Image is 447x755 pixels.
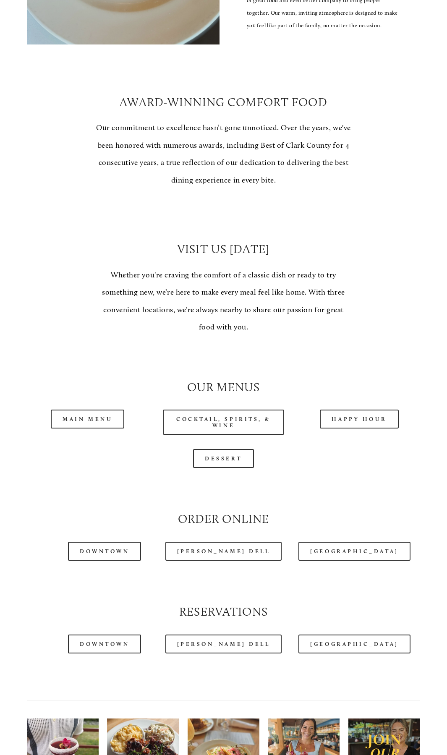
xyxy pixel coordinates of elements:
a: [PERSON_NAME] Dell [165,542,282,561]
h2: Visit Us [DATE] [95,241,352,258]
h2: Order Online [27,511,420,528]
p: Our commitment to excellence hasn’t gone unnoticed. Over the years, we've been honored with numer... [95,119,352,189]
a: [GEOGRAPHIC_DATA] [298,542,410,561]
h2: Award-Winning Comfort Food [95,94,352,111]
p: Whether you're craving the comfort of a classic dish or ready to try something new, we’re here to... [95,266,352,336]
a: Dessert [193,449,254,468]
a: [PERSON_NAME] Dell [165,635,282,653]
a: Happy Hour [320,410,399,428]
a: [GEOGRAPHIC_DATA] [298,635,410,653]
h2: Reservations [27,603,420,620]
a: Downtown [68,635,141,653]
h2: Our Menus [27,379,420,396]
a: Main Menu [51,410,124,428]
a: Downtown [68,542,141,561]
a: Cocktail, Spirits, & Wine [163,410,285,435]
